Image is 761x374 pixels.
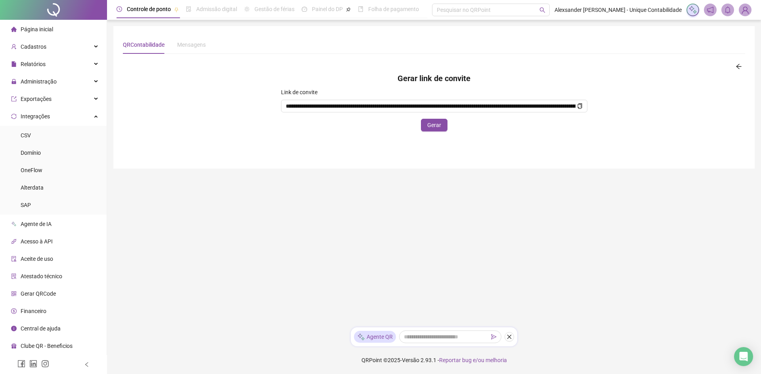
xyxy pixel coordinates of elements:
span: pushpin [174,7,179,12]
span: audit [11,256,17,262]
span: Gerar [427,121,441,129]
span: Domínio [21,150,41,156]
span: user-add [11,44,17,49]
span: home [11,27,17,32]
span: Cadastros [21,44,46,50]
span: clock-circle [117,6,122,12]
span: facebook [17,360,25,368]
span: export [11,96,17,102]
span: lock [11,79,17,84]
span: Relatórios [21,61,46,67]
span: Gerar QRCode [21,290,56,297]
span: Financeiro [21,308,46,314]
span: Acesso à API [21,238,53,245]
span: Versão [402,357,419,363]
span: solution [11,273,17,279]
span: Integrações [21,113,50,120]
label: Link de convite [281,88,323,97]
span: close [507,334,512,340]
span: Aceite de uso [21,256,53,262]
span: file-done [186,6,191,12]
span: book [358,6,363,12]
span: file [11,61,17,67]
span: arrow-left [736,63,742,70]
span: linkedin [29,360,37,368]
span: Exportações [21,96,52,102]
span: sun [244,6,250,12]
span: search [539,7,545,13]
span: left [84,362,90,367]
span: Folha de pagamento [368,6,419,12]
span: dashboard [302,6,307,12]
img: 95136 [739,4,751,16]
span: notification [707,6,714,13]
span: api [11,239,17,244]
h4: Gerar link de convite [398,73,470,84]
span: sync [11,114,17,119]
span: send [491,334,497,340]
button: Gerar [421,119,447,131]
span: Reportar bug e/ou melhoria [439,357,507,363]
span: copy [577,103,583,109]
span: gift [11,343,17,349]
span: Página inicial [21,26,53,32]
span: Agente de IA [21,221,52,227]
span: SAP [21,202,31,208]
span: instagram [41,360,49,368]
span: dollar [11,308,17,314]
div: Open Intercom Messenger [734,347,753,366]
span: Alterdata [21,184,44,191]
span: Alexsander [PERSON_NAME] - Unique Contabilidade [554,6,682,14]
span: Central de ajuda [21,325,61,332]
span: Administração [21,78,57,85]
span: pushpin [346,7,351,12]
span: Gestão de férias [254,6,294,12]
span: Painel do DP [312,6,343,12]
span: OneFlow [21,167,42,173]
span: bell [724,6,731,13]
span: CSV [21,132,31,139]
span: Admissão digital [196,6,237,12]
span: Atestado técnico [21,273,62,279]
footer: QRPoint © 2025 - 2.93.1 - [107,346,761,374]
span: Controle de ponto [127,6,171,12]
img: sparkle-icon.fc2bf0ac1784a2077858766a79e2daf3.svg [688,6,697,14]
div: QRContabilidade [123,40,164,49]
div: Mensagens [177,40,206,49]
span: Clube QR - Beneficios [21,343,73,349]
img: sparkle-icon.fc2bf0ac1784a2077858766a79e2daf3.svg [357,333,365,341]
span: info-circle [11,326,17,331]
span: qrcode [11,291,17,296]
div: Agente QR [354,331,396,343]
